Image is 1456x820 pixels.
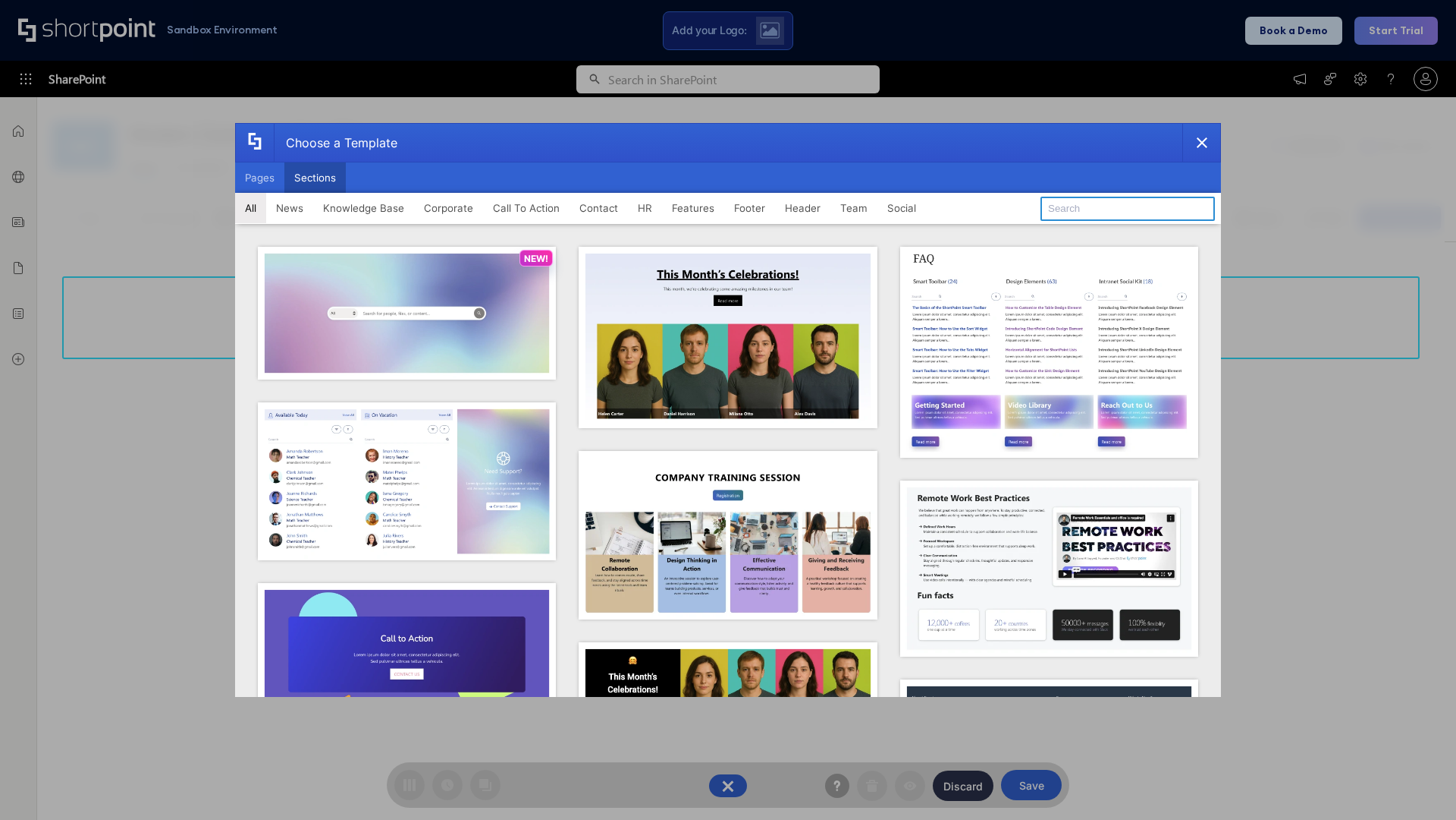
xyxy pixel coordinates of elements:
[628,193,662,223] button: HR
[414,193,483,223] button: Corporate
[483,193,570,223] button: Call To Action
[266,193,313,223] button: News
[235,193,266,223] button: All
[662,193,724,223] button: Features
[1040,197,1215,221] input: Search
[235,123,1221,697] div: template selector
[313,193,414,223] button: Knowledge Base
[570,193,628,223] button: Contact
[1380,747,1456,820] iframe: Chat Widget
[524,253,548,264] p: NEW!
[877,193,926,223] button: Social
[284,162,346,193] button: Sections
[775,193,830,223] button: Header
[724,193,775,223] button: Footer
[274,124,397,162] div: Choose a Template
[235,162,284,193] button: Pages
[830,193,877,223] button: Team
